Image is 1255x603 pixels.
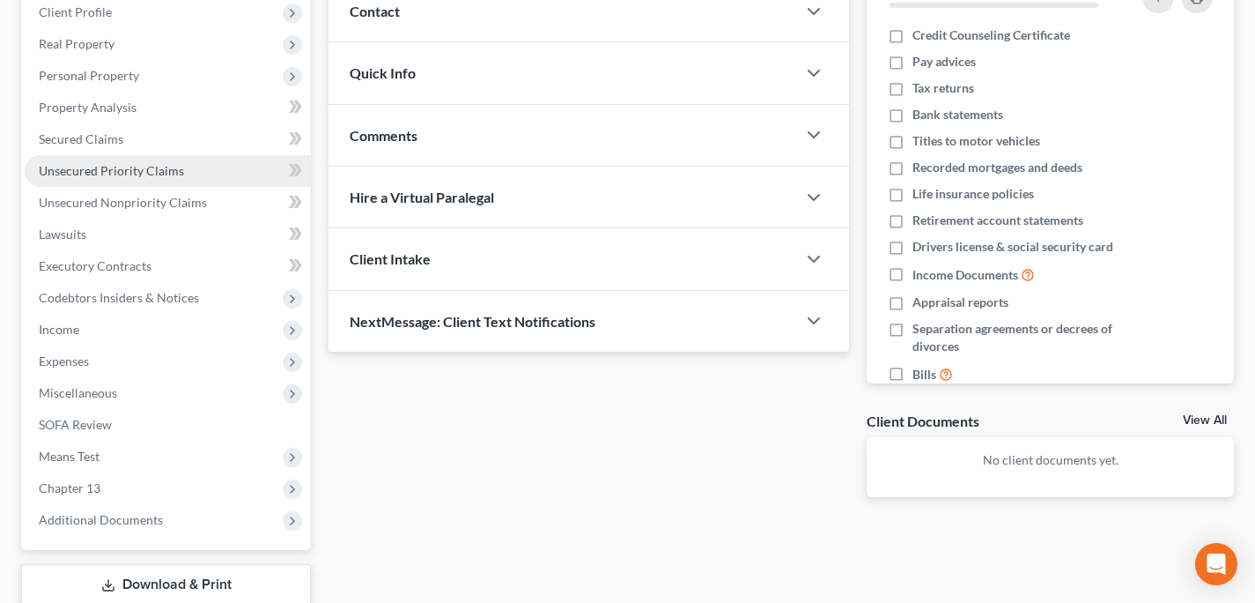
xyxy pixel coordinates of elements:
[912,106,1003,123] span: Bank statements
[25,123,311,155] a: Secured Claims
[39,4,112,19] span: Client Profile
[1183,414,1227,427] a: View All
[39,227,86,242] span: Lawsuits
[1195,543,1237,585] div: Open Intercom Messenger
[867,412,979,430] div: Client Documents
[39,163,184,178] span: Unsecured Priority Claims
[912,132,1040,150] span: Titles to motor vehicles
[25,155,311,187] a: Unsecured Priority Claims
[39,480,100,495] span: Chapter 13
[39,322,79,337] span: Income
[39,354,89,368] span: Expenses
[912,185,1034,203] span: Life insurance policies
[912,266,1018,284] span: Income Documents
[39,512,163,527] span: Additional Documents
[912,320,1126,355] span: Separation agreements or decrees of divorces
[39,195,207,210] span: Unsecured Nonpriority Claims
[39,100,137,115] span: Property Analysis
[912,212,1083,229] span: Retirement account statements
[39,449,100,464] span: Means Test
[912,238,1113,256] span: Drivers license & social security card
[350,250,431,267] span: Client Intake
[912,366,936,383] span: Bills
[39,417,112,432] span: SOFA Review
[350,189,494,205] span: Hire a Virtual Paralegal
[350,313,595,330] span: NextMessage: Client Text Notifications
[25,409,311,441] a: SOFA Review
[39,68,139,83] span: Personal Property
[350,64,416,81] span: Quick Info
[25,92,311,123] a: Property Analysis
[39,131,123,146] span: Secured Claims
[39,258,151,273] span: Executory Contracts
[912,159,1082,176] span: Recorded mortgages and deeds
[25,187,311,219] a: Unsecured Nonpriority Claims
[881,451,1220,469] p: No client documents yet.
[39,36,114,51] span: Real Property
[25,250,311,282] a: Executory Contracts
[912,294,1008,311] span: Appraisal reports
[39,290,199,305] span: Codebtors Insiders & Notices
[912,53,976,71] span: Pay advices
[350,3,400,19] span: Contact
[350,127,417,144] span: Comments
[912,26,1070,44] span: Credit Counseling Certificate
[25,219,311,250] a: Lawsuits
[912,79,974,97] span: Tax returns
[39,385,117,400] span: Miscellaneous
